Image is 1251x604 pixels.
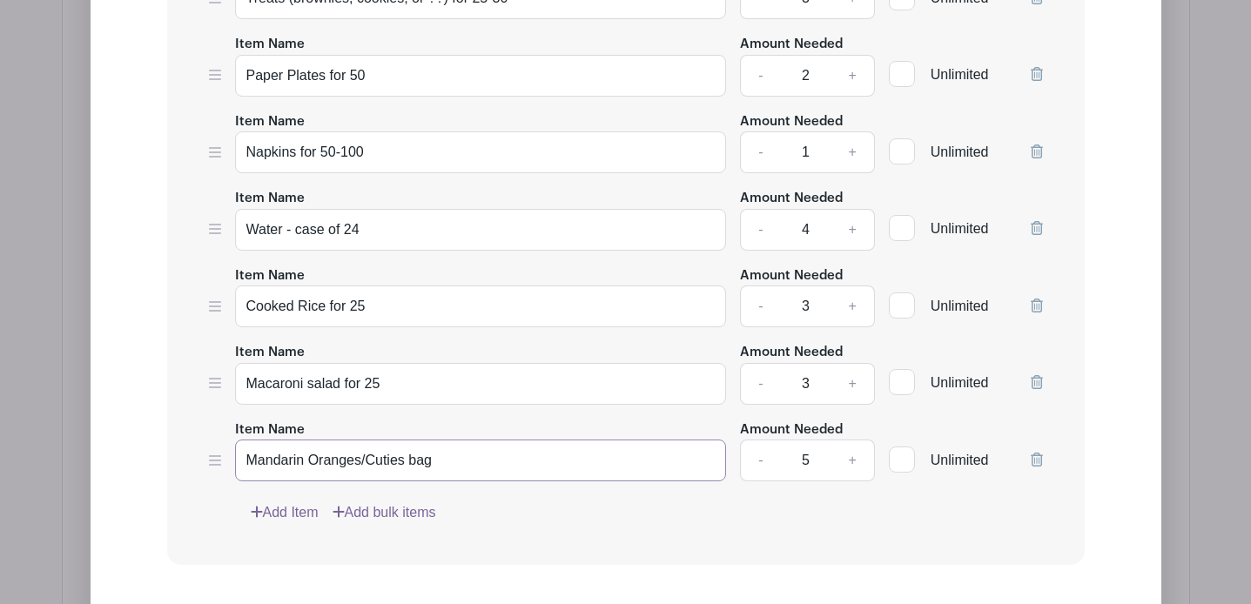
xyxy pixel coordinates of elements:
label: Amount Needed [740,35,843,55]
label: Amount Needed [740,189,843,209]
input: e.g. Snacks or Check-in Attendees [235,55,727,97]
span: Unlimited [931,221,989,236]
a: + [831,209,874,251]
label: Item Name [235,189,305,209]
input: e.g. Snacks or Check-in Attendees [235,209,727,251]
a: - [740,131,780,173]
input: e.g. Snacks or Check-in Attendees [235,285,727,327]
a: + [831,131,874,173]
a: + [831,440,874,481]
label: Amount Needed [740,112,843,132]
label: Amount Needed [740,266,843,286]
a: + [831,285,874,327]
a: - [740,285,780,327]
a: + [831,363,874,405]
label: Item Name [235,343,305,363]
a: - [740,363,780,405]
label: Item Name [235,266,305,286]
a: - [740,209,780,251]
span: Unlimited [931,453,989,467]
label: Item Name [235,35,305,55]
label: Amount Needed [740,420,843,440]
input: e.g. Snacks or Check-in Attendees [235,440,727,481]
a: - [740,440,780,481]
span: Unlimited [931,375,989,390]
label: Item Name [235,420,305,440]
a: - [740,55,780,97]
span: Unlimited [931,67,989,82]
input: e.g. Snacks or Check-in Attendees [235,131,727,173]
label: Amount Needed [740,343,843,363]
a: Add bulk items [333,502,436,523]
label: Item Name [235,112,305,132]
span: Unlimited [931,299,989,313]
span: Unlimited [931,144,989,159]
a: + [831,55,874,97]
a: Add Item [251,502,319,523]
input: e.g. Snacks or Check-in Attendees [235,363,727,405]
